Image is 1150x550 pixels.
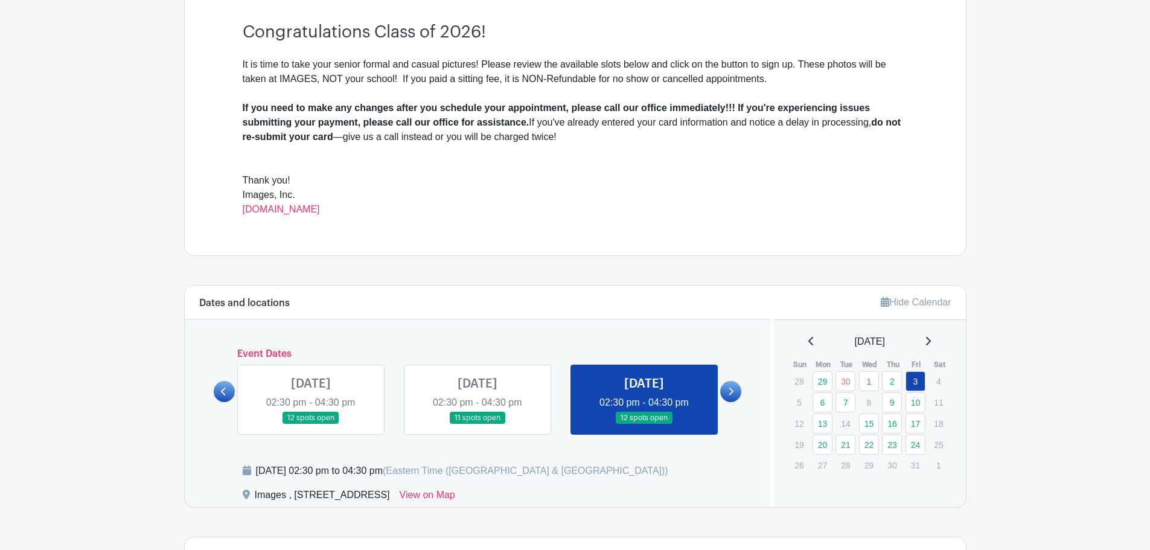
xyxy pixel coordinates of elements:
div: Thank you! [243,173,908,188]
a: 1 [859,371,879,391]
th: Sat [928,359,951,371]
a: 13 [813,414,832,433]
a: 9 [882,392,902,412]
th: Sun [788,359,812,371]
p: 30 [882,456,902,475]
strong: do not re-submit your card [243,117,901,142]
span: (Eastern Time ([GEOGRAPHIC_DATA] & [GEOGRAPHIC_DATA])) [383,465,668,476]
th: Thu [881,359,905,371]
p: 5 [789,393,809,412]
div: Images, Inc. [243,188,908,217]
a: 23 [882,435,902,455]
p: 14 [835,414,855,433]
th: Wed [858,359,882,371]
a: 16 [882,414,902,433]
a: 20 [813,435,832,455]
th: Tue [835,359,858,371]
p: 27 [813,456,832,475]
h6: Dates and locations [199,298,290,309]
p: 12 [789,414,809,433]
h3: Congratulations Class of 2026! [243,22,908,43]
a: 2 [882,371,902,391]
th: Fri [905,359,928,371]
p: 4 [928,372,948,391]
a: 10 [906,392,925,412]
a: 29 [813,371,832,391]
p: 31 [906,456,925,475]
p: 19 [789,435,809,454]
a: 7 [835,392,855,412]
div: [DATE] 02:30 pm to 04:30 pm [256,464,668,478]
p: 26 [789,456,809,475]
p: 29 [859,456,879,475]
p: 25 [928,435,948,454]
a: Hide Calendar [881,297,951,307]
p: 1 [928,456,948,475]
div: It is time to take your senior formal and casual pictures! Please review the available slots belo... [243,57,908,86]
a: 3 [906,371,925,391]
a: 17 [906,414,925,433]
div: Images , [STREET_ADDRESS] [255,488,390,507]
h6: Event Dates [235,348,721,360]
a: View on Map [400,488,455,507]
p: 8 [859,393,879,412]
span: [DATE] [855,334,885,349]
a: 15 [859,414,879,433]
p: 18 [928,414,948,433]
a: 24 [906,435,925,455]
a: 22 [859,435,879,455]
p: 11 [928,393,948,412]
p: 28 [835,456,855,475]
th: Mon [812,359,835,371]
a: 6 [813,392,832,412]
p: 28 [789,372,809,391]
a: [DOMAIN_NAME] [243,204,320,214]
div: If you've already entered your card information and notice a delay in processing, —give us a call... [243,101,908,144]
a: 30 [835,371,855,391]
strong: If you need to make any changes after you schedule your appointment, please call our office immed... [243,103,870,127]
a: 21 [835,435,855,455]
